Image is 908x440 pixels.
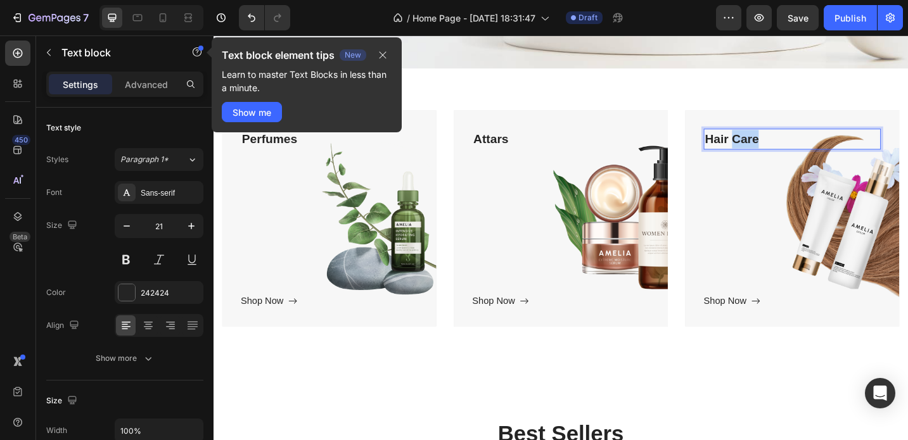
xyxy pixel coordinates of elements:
span: Home Page - [DATE] 18:31:47 [412,11,535,25]
a: Shop Now [283,283,345,298]
div: Shop Now [537,283,584,298]
button: Save [777,5,819,30]
p: Settings [63,78,98,91]
button: 7 [5,5,94,30]
button: Publish [824,5,877,30]
div: Undo/Redo [239,5,290,30]
div: Text style [46,122,81,134]
p: Advanced [125,78,168,91]
div: Size [46,393,80,410]
div: Beta [10,232,30,242]
div: Sans-serif [141,187,200,199]
div: Rich Text Editor. Editing area: main [283,102,477,125]
div: Rich Text Editor. Editing area: main [537,102,731,125]
div: Show more [96,352,155,365]
iframe: Design area [214,35,908,440]
span: Save [788,13,809,23]
p: 7 [83,10,89,25]
span: Paragraph 1* [120,154,169,165]
div: Publish [834,11,866,25]
div: Shop Now [283,283,330,298]
div: Open Intercom Messenger [865,378,895,408]
div: Size [46,217,80,234]
p: Hair Care [538,103,729,123]
a: Shop Now [537,283,599,298]
span: Draft [579,12,598,23]
div: Font [46,187,62,198]
button: Show more [46,347,203,370]
div: 242424 [141,287,200,299]
p: Text block [61,45,169,60]
div: Width [46,425,67,436]
div: 450 [12,135,30,145]
p: Attars [285,103,476,123]
span: / [407,11,410,25]
button: Paragraph 1* [115,148,203,171]
div: Styles [46,154,68,165]
div: Align [46,317,82,334]
div: Color [46,287,66,298]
